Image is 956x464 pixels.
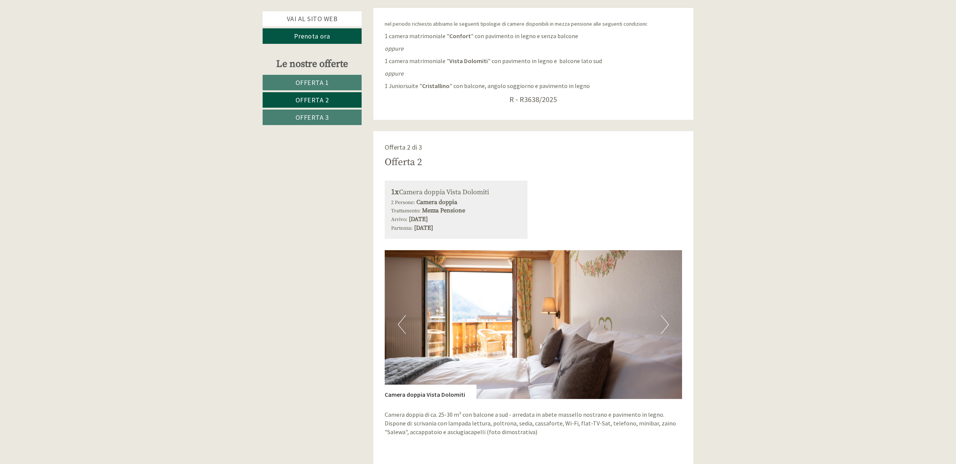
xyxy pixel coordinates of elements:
div: Le nostre offerte [263,57,362,71]
b: [DATE] [409,215,428,223]
a: Vai al sito web [263,11,362,26]
button: Previous [398,315,406,334]
em: oppure [385,45,404,52]
small: Partenza: [391,225,413,232]
b: 1x [391,187,399,197]
p: 1 Juniorsuite " " con balcone, angolo soggiorno e pavimento in legno [385,82,682,90]
b: [DATE] [414,224,433,232]
span: Offerta 2 [295,96,329,104]
a: Prenota ora [263,28,362,44]
span: Offerta 3 [295,113,329,122]
span: R - R3638/2025 [509,94,557,104]
div: Camera doppia Vista Dolomiti [385,385,476,399]
strong: Cristallino [422,82,450,90]
em: oppure [385,70,404,77]
button: Next [661,315,669,334]
b: Mezza Pensione [422,207,465,214]
span: Offerta 2 di 3 [385,143,422,152]
p: 1 camera matrimoniale " " con pavimento in legno e balcone lato sud [385,57,682,65]
strong: Confort [449,32,471,40]
span: nel periodo richiesto abbiamo le seguenti tipologie di camere disponibili in mezza pensione alle ... [385,20,648,27]
p: Camera doppia di ca. 25-30 m² con balcone a sud - arredata in abete massello nostrano e pavimento... [385,410,682,436]
b: Camera doppia [416,198,457,206]
small: Arrivo: [391,217,407,223]
div: Camera doppia Vista Dolomiti [391,187,521,198]
p: 1 camera matrimoniale " " con pavimento in legno e senza balcone [385,32,682,40]
small: Trattamento: [391,208,421,214]
small: 2 Persone: [391,200,415,206]
div: Offerta 2 [385,155,422,169]
span: Offerta 1 [295,78,329,87]
img: image [385,250,682,399]
strong: Vista Dolomiti [449,57,488,65]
